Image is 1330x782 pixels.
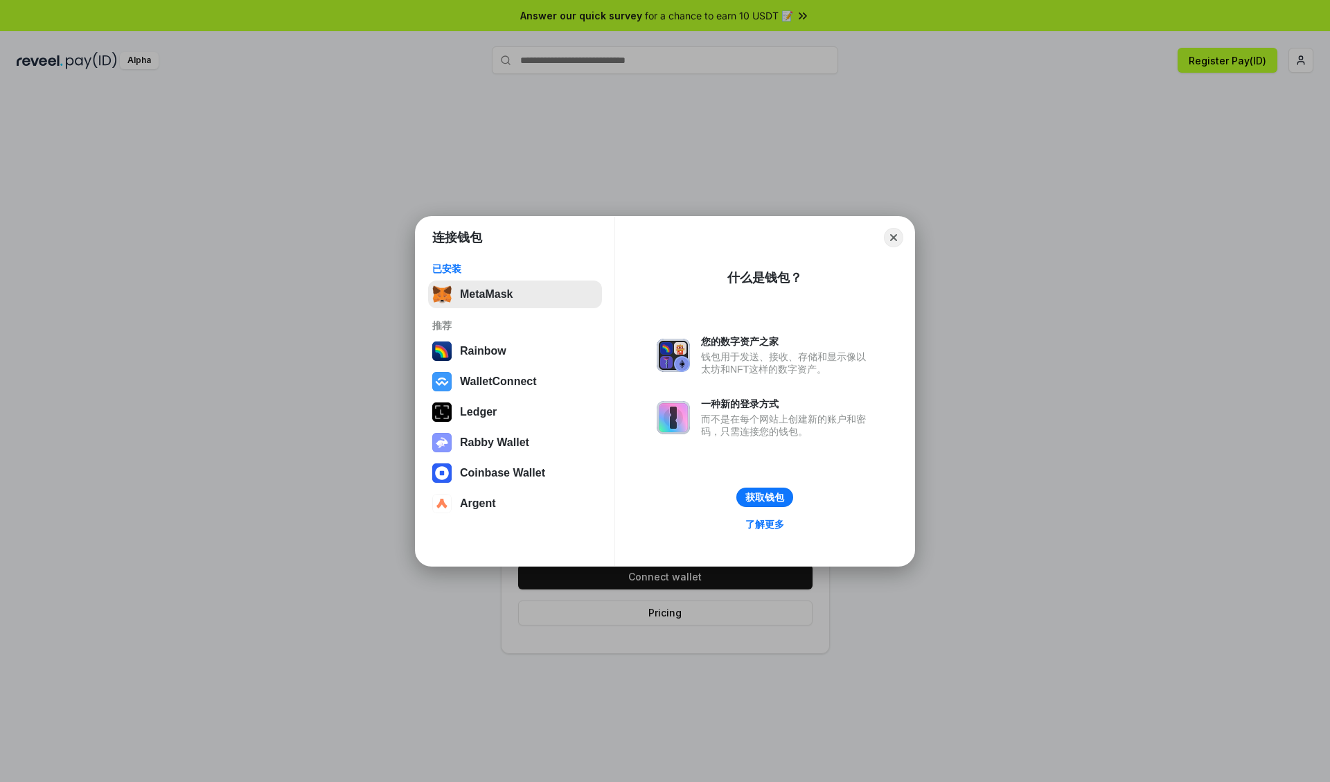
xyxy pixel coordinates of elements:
[460,497,496,510] div: Argent
[428,368,602,396] button: WalletConnect
[432,263,598,275] div: 已安装
[727,269,802,286] div: 什么是钱包？
[701,335,873,348] div: 您的数字资产之家
[428,429,602,456] button: Rabby Wallet
[701,398,873,410] div: 一种新的登录方式
[460,467,545,479] div: Coinbase Wallet
[745,518,784,531] div: 了解更多
[460,406,497,418] div: Ledger
[432,319,598,332] div: 推荐
[657,339,690,372] img: svg+xml,%3Csvg%20xmlns%3D%22http%3A%2F%2Fwww.w3.org%2F2000%2Fsvg%22%20fill%3D%22none%22%20viewBox...
[460,288,513,301] div: MetaMask
[884,228,903,247] button: Close
[428,490,602,517] button: Argent
[432,229,482,246] h1: 连接钱包
[657,401,690,434] img: svg+xml,%3Csvg%20xmlns%3D%22http%3A%2F%2Fwww.w3.org%2F2000%2Fsvg%22%20fill%3D%22none%22%20viewBox...
[432,494,452,513] img: svg+xml,%3Csvg%20width%3D%2228%22%20height%3D%2228%22%20viewBox%3D%220%200%2028%2028%22%20fill%3D...
[428,337,602,365] button: Rainbow
[432,402,452,422] img: svg+xml,%3Csvg%20xmlns%3D%22http%3A%2F%2Fwww.w3.org%2F2000%2Fsvg%22%20width%3D%2228%22%20height%3...
[428,281,602,308] button: MetaMask
[432,372,452,391] img: svg+xml,%3Csvg%20width%3D%2228%22%20height%3D%2228%22%20viewBox%3D%220%200%2028%2028%22%20fill%3D...
[432,463,452,483] img: svg+xml,%3Csvg%20width%3D%2228%22%20height%3D%2228%22%20viewBox%3D%220%200%2028%2028%22%20fill%3D...
[736,488,793,507] button: 获取钱包
[737,515,792,533] a: 了解更多
[460,436,529,449] div: Rabby Wallet
[701,350,873,375] div: 钱包用于发送、接收、存储和显示像以太坊和NFT这样的数字资产。
[460,345,506,357] div: Rainbow
[432,285,452,304] img: svg+xml,%3Csvg%20fill%3D%22none%22%20height%3D%2233%22%20viewBox%3D%220%200%2035%2033%22%20width%...
[701,413,873,438] div: 而不是在每个网站上创建新的账户和密码，只需连接您的钱包。
[428,459,602,487] button: Coinbase Wallet
[432,433,452,452] img: svg+xml,%3Csvg%20xmlns%3D%22http%3A%2F%2Fwww.w3.org%2F2000%2Fsvg%22%20fill%3D%22none%22%20viewBox...
[460,375,537,388] div: WalletConnect
[432,341,452,361] img: svg+xml,%3Csvg%20width%3D%22120%22%20height%3D%22120%22%20viewBox%3D%220%200%20120%20120%22%20fil...
[428,398,602,426] button: Ledger
[745,491,784,504] div: 获取钱包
